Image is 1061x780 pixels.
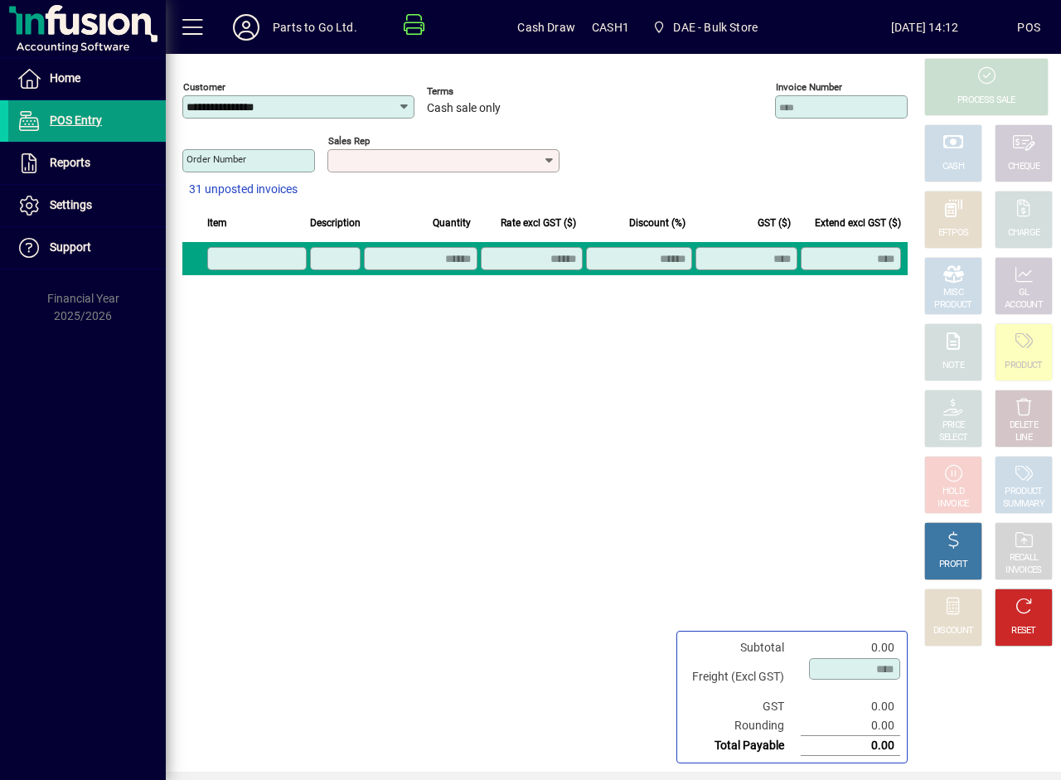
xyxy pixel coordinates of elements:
td: 0.00 [801,697,900,716]
div: SELECT [939,432,968,444]
div: CASH [942,161,964,173]
div: MISC [943,287,963,299]
div: DELETE [1010,419,1038,432]
span: DAE - Bulk Store [673,14,758,41]
span: Extend excl GST ($) [815,214,901,232]
span: Description [310,214,361,232]
div: DISCOUNT [933,625,973,637]
td: Freight (Excl GST) [684,657,801,697]
span: Settings [50,198,92,211]
td: 0.00 [801,736,900,756]
span: POS Entry [50,114,102,127]
div: PRODUCT [1005,486,1042,498]
div: PRODUCT [934,299,971,312]
td: Subtotal [684,638,801,657]
div: INVOICE [937,498,968,511]
span: Support [50,240,91,254]
td: Rounding [684,716,801,736]
div: CHEQUE [1008,161,1039,173]
div: LINE [1015,432,1032,444]
div: RECALL [1010,552,1039,564]
span: Discount (%) [629,214,686,232]
mat-label: Customer [183,81,225,93]
mat-label: Invoice number [776,81,842,93]
mat-label: Order number [187,153,246,165]
div: PRICE [942,419,965,432]
span: CASH1 [592,14,629,41]
div: HOLD [942,486,964,498]
span: GST ($) [758,214,791,232]
div: INVOICES [1005,564,1041,577]
div: RESET [1011,625,1036,637]
td: 0.00 [801,716,900,736]
a: Support [8,227,166,269]
span: Cash Draw [517,14,575,41]
a: Settings [8,185,166,226]
span: Item [207,214,227,232]
div: EFTPOS [938,227,969,240]
span: Quantity [433,214,471,232]
span: Terms [427,86,526,97]
div: GL [1019,287,1030,299]
div: POS [1017,14,1040,41]
div: CHARGE [1008,227,1040,240]
span: Home [50,71,80,85]
td: GST [684,697,801,716]
span: [DATE] 14:12 [832,14,1018,41]
div: PRODUCT [1005,360,1042,372]
span: Rate excl GST ($) [501,214,576,232]
td: Total Payable [684,736,801,756]
div: NOTE [942,360,964,372]
a: Reports [8,143,166,184]
div: PROFIT [939,559,967,571]
div: PROCESS SALE [957,94,1015,107]
span: Reports [50,156,90,169]
div: ACCOUNT [1005,299,1043,312]
button: 31 unposted invoices [182,175,304,205]
button: Profile [220,12,273,42]
span: Cash sale only [427,102,501,115]
a: Home [8,58,166,99]
mat-label: Sales rep [328,135,370,147]
span: DAE - Bulk Store [646,12,764,42]
div: Parts to Go Ltd. [273,14,357,41]
td: 0.00 [801,638,900,657]
div: SUMMARY [1003,498,1044,511]
span: 31 unposted invoices [189,181,298,198]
